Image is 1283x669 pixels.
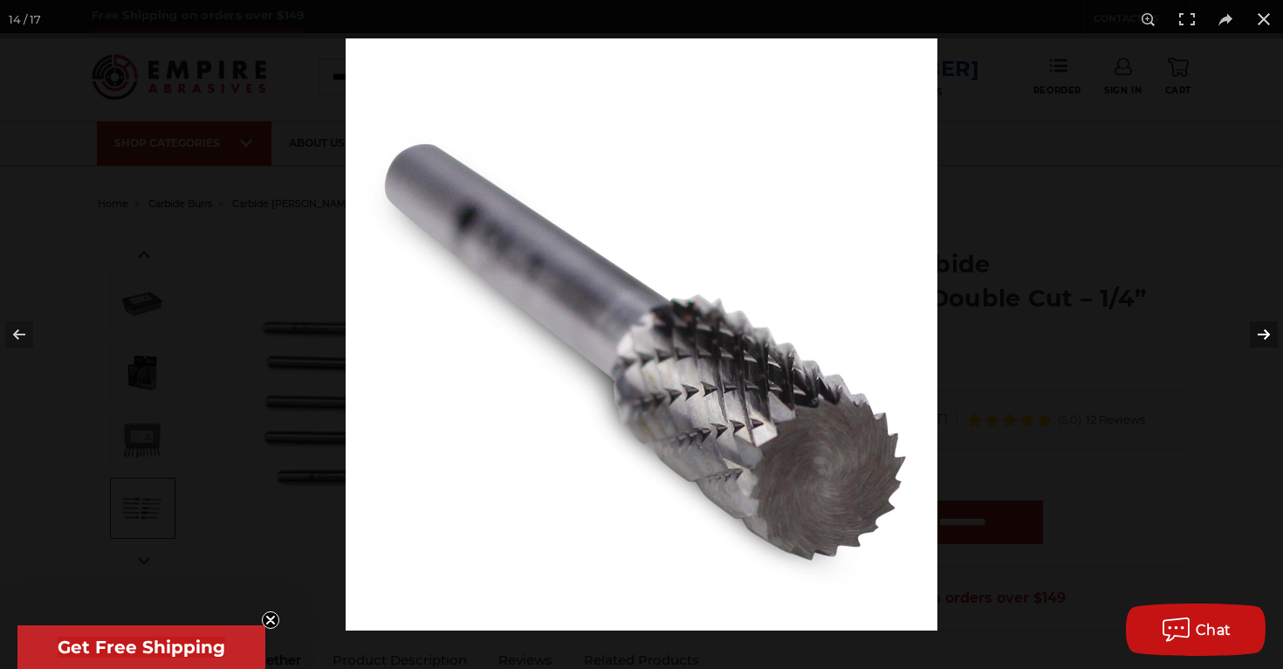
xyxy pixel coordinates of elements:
span: Get Free Shipping [58,637,225,658]
button: Next (arrow right) [1222,291,1283,378]
div: Get Free ShippingClose teaser [17,625,265,669]
img: CB-SET1-Carbide-Burr-double-cut-10pcs-cylinder-SA-3__13338.1646257832.jpg [346,38,937,631]
span: Chat [1196,622,1232,638]
button: Close teaser [262,611,279,629]
button: Chat [1126,603,1266,656]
